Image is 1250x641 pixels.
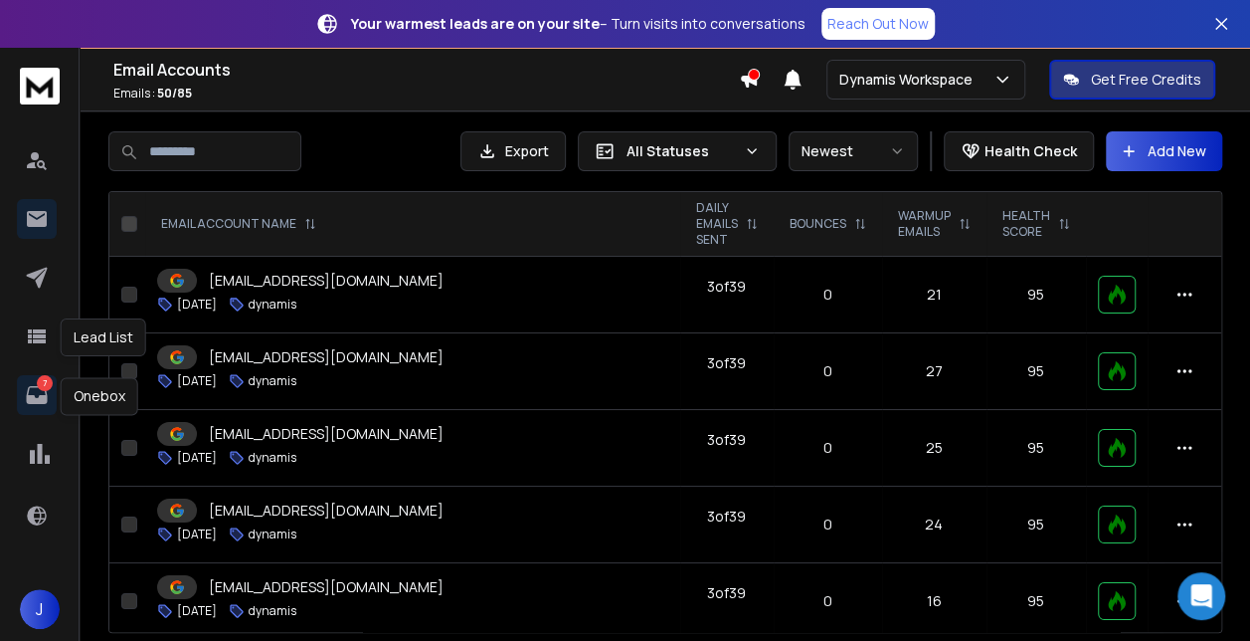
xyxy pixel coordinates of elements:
[61,319,146,356] div: Lead List
[839,70,981,90] p: Dynamis Workspace
[986,257,1086,333] td: 95
[1002,208,1050,240] p: HEALTH SCORE
[827,14,929,34] p: Reach Out Now
[249,527,296,542] p: dynamis
[986,410,1086,487] td: 95
[986,487,1086,563] td: 95
[209,271,444,291] p: [EMAIL_ADDRESS][DOMAIN_NAME]
[351,14,600,33] strong: Your warmest leads are on your site
[209,424,444,444] p: [EMAIL_ADDRESS][DOMAIN_NAME]
[37,375,53,391] p: 7
[61,377,138,415] div: Onebox
[821,8,935,40] a: Reach Out Now
[1177,572,1225,620] div: Open Intercom Messenger
[789,131,918,171] button: Newest
[707,277,746,297] div: 3 of 39
[882,257,986,333] td: 21
[882,410,986,487] td: 25
[882,563,986,640] td: 16
[882,487,986,563] td: 24
[898,208,951,240] p: WARMUP EMAILS
[986,563,1086,640] td: 95
[177,450,217,466] p: [DATE]
[161,216,316,232] div: EMAIL ACCOUNT NAME
[1049,60,1215,100] button: Get Free Credits
[249,450,296,466] p: dynamis
[209,501,444,521] p: [EMAIL_ADDRESS][DOMAIN_NAME]
[177,603,217,619] p: [DATE]
[20,68,60,105] img: logo
[20,589,60,629] button: J
[113,86,739,102] p: Emails :
[1091,70,1201,90] p: Get Free Credits
[944,131,1094,171] button: Health Check
[113,58,739,82] h1: Email Accounts
[177,527,217,542] p: [DATE]
[17,375,57,415] a: 7
[177,373,217,389] p: [DATE]
[786,361,870,381] p: 0
[790,216,846,232] p: BOUNCES
[177,297,217,313] p: [DATE]
[157,85,192,102] span: 50 / 85
[882,333,986,410] td: 27
[984,141,1077,161] p: Health Check
[707,507,746,527] div: 3 of 39
[786,438,870,458] p: 0
[209,347,444,367] p: [EMAIL_ADDRESS][DOMAIN_NAME]
[696,200,738,248] p: DAILY EMAILS SENT
[626,141,736,161] p: All Statuses
[351,14,805,34] p: – Turn visits into conversations
[707,430,746,450] div: 3 of 39
[249,373,296,389] p: dynamis
[249,297,296,313] p: dynamis
[786,515,870,534] p: 0
[1106,131,1222,171] button: Add New
[707,353,746,373] div: 3 of 39
[249,603,296,619] p: dynamis
[460,131,566,171] button: Export
[209,577,444,597] p: [EMAIL_ADDRESS][DOMAIN_NAME]
[786,285,870,305] p: 0
[986,333,1086,410] td: 95
[707,583,746,603] div: 3 of 39
[786,591,870,611] p: 0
